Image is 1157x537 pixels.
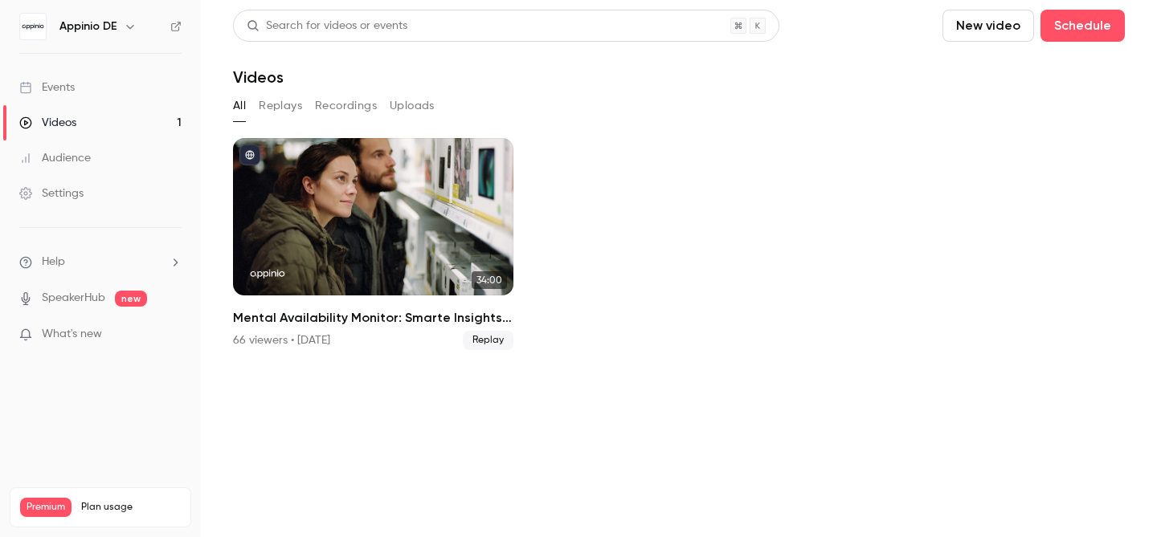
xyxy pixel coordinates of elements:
div: Search for videos or events [247,18,407,35]
button: Replays [259,93,302,119]
ul: Videos [233,138,1125,350]
button: Schedule [1040,10,1125,42]
div: 66 viewers • [DATE] [233,332,330,348]
button: All [233,93,246,119]
button: Recordings [315,93,377,119]
span: Premium [20,498,72,517]
a: SpeakerHub [42,290,105,307]
div: Audience [19,150,91,166]
span: new [115,291,147,307]
span: Help [42,254,65,271]
button: Uploads [390,93,435,119]
section: Videos [233,10,1125,527]
button: New video [942,10,1034,42]
h2: Mental Availability Monitor: Smarte Insights nutzen, um deine Marke effizient zu stärken [233,308,513,327]
button: published [239,144,260,165]
h6: Appinio DE [59,18,117,35]
span: Replay [463,331,513,350]
li: help-dropdown-opener [19,254,182,271]
span: 34:00 [472,271,507,289]
li: Mental Availability Monitor: Smarte Insights nutzen, um deine Marke effizient zu stärken [233,138,513,350]
img: Appinio DE [20,14,46,39]
a: 34:00Mental Availability Monitor: Smarte Insights nutzen, um deine Marke effizient zu stärken66 v... [233,138,513,350]
div: Events [19,79,75,96]
span: What's new [42,326,102,343]
div: Settings [19,185,84,201]
span: Plan usage [81,501,181,514]
div: Videos [19,115,76,131]
h1: Videos [233,67,284,87]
